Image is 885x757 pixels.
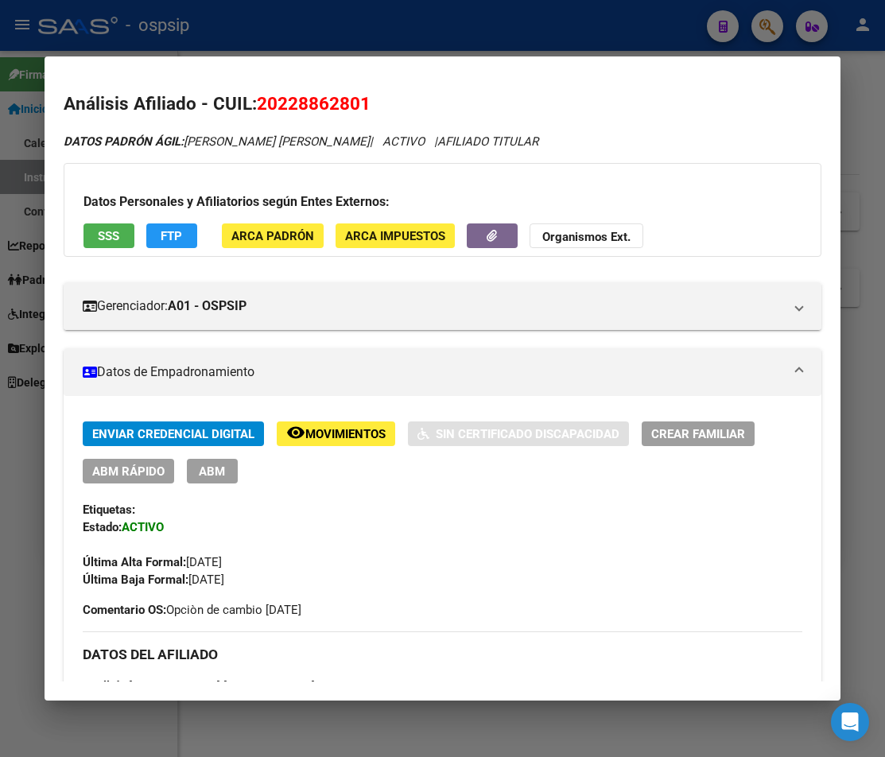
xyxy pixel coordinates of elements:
h2: Análisis Afiliado - CUIL: [64,91,822,118]
h3: DATOS DEL AFILIADO [83,646,803,663]
span: [DATE] [83,573,224,587]
button: SSS [83,223,134,248]
span: ABM [199,464,225,479]
button: Organismos Ext. [530,223,643,248]
strong: Última Alta Formal: [83,555,186,569]
span: ARCA Padrón [231,229,314,243]
span: Enviar Credencial Digital [92,427,254,441]
strong: Etiquetas: [83,503,135,517]
button: Enviar Credencial Digital [83,421,264,446]
button: FTP [146,223,197,248]
i: | ACTIVO | [64,134,538,149]
mat-panel-title: Gerenciador: [83,297,784,316]
strong: Última Baja Formal: [83,573,188,587]
span: [PERSON_NAME] [PERSON_NAME] [64,134,370,149]
div: Open Intercom Messenger [831,703,869,741]
button: Crear Familiar [642,421,755,446]
strong: A01 - OSPSIP [168,297,246,316]
span: [DATE] [83,555,222,569]
strong: Estado: [83,520,122,534]
span: Opciòn de cambio [DATE] [83,601,301,619]
button: Movimientos [277,421,395,446]
mat-panel-title: Datos de Empadronamiento [83,363,784,382]
span: 20228862801 [257,93,371,114]
span: Crear Familiar [651,427,745,441]
mat-expansion-panel-header: Gerenciador:A01 - OSPSIP [64,282,822,330]
mat-icon: remove_red_eye [286,423,305,442]
span: FTP [161,229,182,243]
span: Sin Certificado Discapacidad [436,427,619,441]
span: Movimientos [305,427,386,441]
span: SSS [98,229,119,243]
button: ARCA Padrón [222,223,324,248]
h3: Datos Personales y Afiliatorios según Entes Externos: [83,192,802,212]
mat-expansion-panel-header: Datos de Empadronamiento [64,348,822,396]
button: ABM [187,459,238,483]
span: ABM Rápido [92,464,165,479]
span: ARCA Impuestos [345,229,445,243]
strong: DATOS PADRÓN ÁGIL: [64,134,184,149]
strong: ACTIVO [122,520,164,534]
button: ABM Rápido [83,459,174,483]
span: AFILIADO TITULAR [437,134,538,149]
strong: Organismos Ext. [542,230,631,244]
strong: Comentario OS: [83,603,166,617]
span: [PERSON_NAME] [PERSON_NAME] [83,679,315,693]
strong: Apellido: [83,679,129,693]
button: Sin Certificado Discapacidad [408,421,629,446]
button: ARCA Impuestos [336,223,455,248]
